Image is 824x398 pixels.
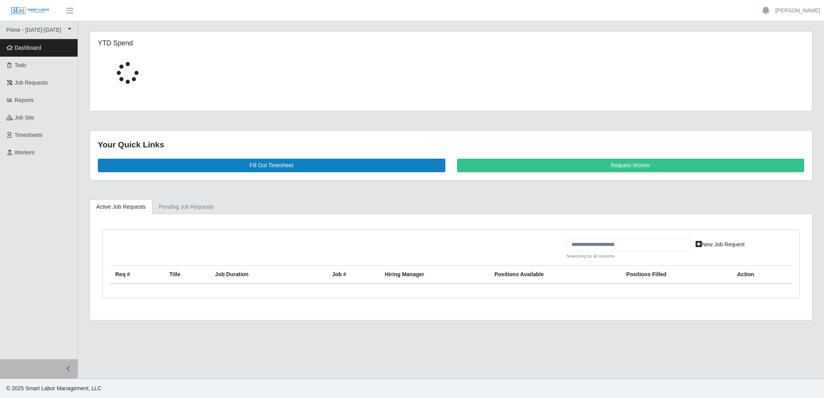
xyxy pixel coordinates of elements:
div: Your Quick Links [98,138,804,151]
span: Job Requests [15,80,48,86]
a: Active Job Requests [90,199,152,215]
th: Title [164,266,210,284]
span: Dashboard [15,45,42,51]
a: Request Worker [457,159,805,172]
span: Timesheets [15,132,43,138]
th: Req # [111,266,164,284]
a: Pending Job Requests [152,199,220,215]
span: Todo [15,62,26,68]
span: Reports [15,97,34,103]
span: Workers [15,149,35,156]
img: SLM Logo [11,7,50,15]
h5: YTD Spend [98,39,325,47]
th: Job Duration [210,266,306,284]
small: Searching by all columns [566,253,691,260]
th: Positions Available [490,266,621,284]
a: New Job Request [691,238,750,251]
th: Action [732,266,791,284]
a: [PERSON_NAME] [776,7,820,15]
th: Hiring Manager [380,266,490,284]
a: Fill Out Timesheet [98,159,445,172]
span: job site [15,114,35,121]
th: Job # [327,266,380,284]
th: Positions Filled [621,266,732,284]
span: © 2025 Smart Labor Management, LLC [6,385,101,391]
